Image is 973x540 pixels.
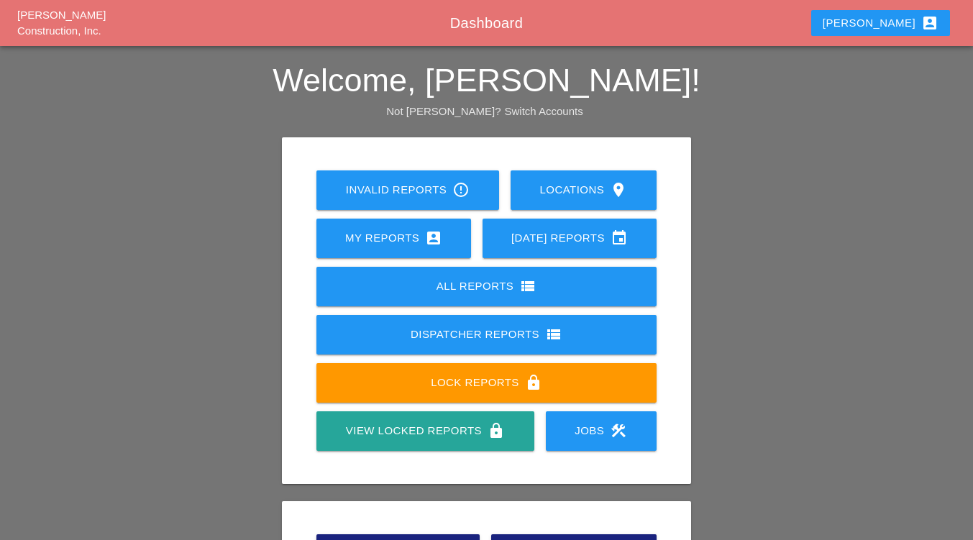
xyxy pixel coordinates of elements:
div: Dispatcher Reports [339,326,634,343]
div: Lock Reports [339,374,634,391]
div: [DATE] Reports [506,229,634,247]
a: Jobs [546,411,657,451]
a: [DATE] Reports [483,219,657,258]
div: [PERSON_NAME] [823,14,938,32]
a: View Locked Reports [316,411,534,451]
a: [PERSON_NAME] Construction, Inc. [17,9,106,37]
div: Locations [534,181,634,198]
i: account_box [425,229,442,247]
i: location_on [610,181,627,198]
button: [PERSON_NAME] [811,10,950,36]
div: View Locked Reports [339,422,511,439]
i: view_list [545,326,562,343]
i: event [611,229,628,247]
a: Dispatcher Reports [316,315,657,354]
i: construction [610,422,627,439]
div: Invalid Reports [339,181,476,198]
div: My Reports [339,229,448,247]
span: Not [PERSON_NAME]? [386,105,501,117]
a: Invalid Reports [316,170,499,210]
i: view_list [519,278,536,295]
i: lock [488,422,505,439]
div: All Reports [339,278,634,295]
a: Lock Reports [316,363,657,403]
span: Dashboard [450,15,523,31]
a: Locations [511,170,657,210]
a: My Reports [316,219,471,258]
i: lock [525,374,542,391]
i: account_box [921,14,938,32]
i: error_outline [452,181,470,198]
div: Jobs [569,422,634,439]
a: All Reports [316,267,657,306]
a: Switch Accounts [505,105,583,117]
